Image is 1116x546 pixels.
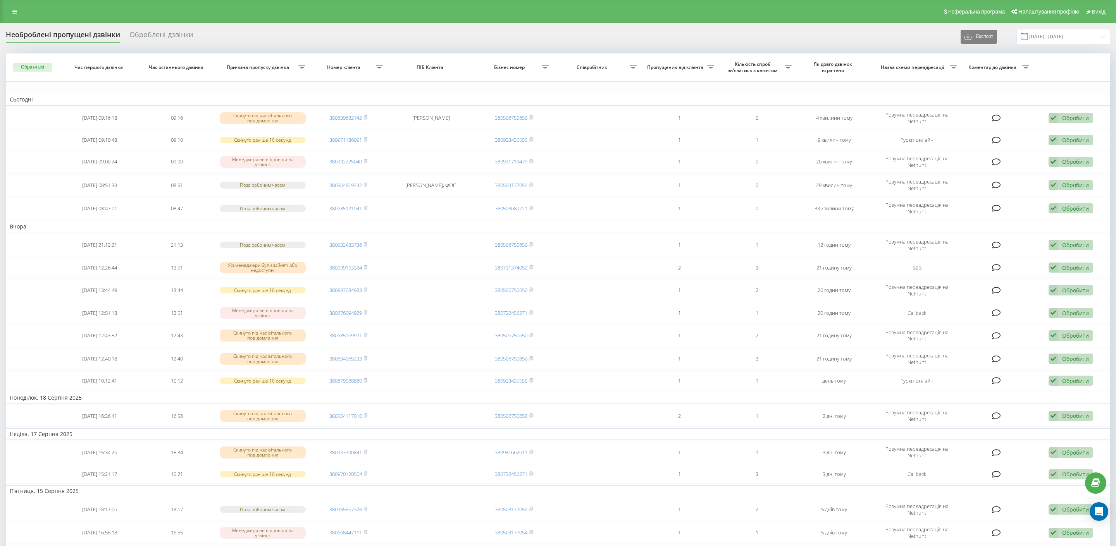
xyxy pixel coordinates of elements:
span: Номер клієнта [313,64,376,70]
td: [DATE] 16:36:41 [61,405,139,427]
td: П’ятниця, 15 Серпня 2025 [6,485,1110,497]
td: [DATE] 10:12:41 [61,371,139,390]
a: 380955567328 [329,506,362,513]
div: Скинуто раніше 10 секунд [220,471,306,477]
td: 09:16 [138,107,216,129]
div: Обробити [1062,181,1089,189]
div: Скинуто під час вітального повідомлення [220,112,306,124]
div: Оброблені дзвінки [129,31,193,43]
td: 1 [641,303,718,323]
td: 1 [641,107,718,129]
td: 21:13 [138,234,216,256]
td: [DATE] 08:51:33 [61,174,139,196]
div: Скинуто раніше 10 секунд [220,378,306,384]
td: 0 [718,197,796,219]
div: Обробити [1062,449,1089,456]
td: Розумна переадресація на Nethunt [873,348,961,370]
td: Розумна переадресація на Nethunt [873,522,961,544]
td: 1 [718,441,796,463]
span: Назва схеми переадресації [877,64,949,70]
td: 3 [718,465,796,484]
td: [DATE] 08:47:01 [61,197,139,219]
a: 380634565233 [329,355,362,362]
a: 380639622142 [329,114,362,121]
a: 380504819742 [329,182,362,189]
td: 1 [641,197,718,219]
td: Сьогодні [6,94,1110,105]
span: Кількість спроб зв'язатись з клієнтом [722,61,785,73]
td: [PERSON_NAME] [387,107,475,129]
td: 09:00 [138,151,216,173]
td: 2 [641,258,718,278]
a: 380506750650 [495,412,527,419]
div: Менеджери не відповіли на дзвінок [220,307,306,319]
a: 380970120504 [329,470,362,477]
a: 380506750650 [495,332,527,339]
a: 380732456271 [495,309,527,316]
a: 380679568880 [329,377,362,384]
td: [DATE] 13:44:49 [61,279,139,301]
td: [DATE] 12:40:18 [61,348,139,370]
a: 380685169991 [329,332,362,339]
a: 380503177054 [495,182,527,189]
td: 21 годину тому [796,348,873,370]
td: 08:47 [138,197,216,219]
a: 380506750650 [495,287,527,294]
td: Понеділок, 18 Серпня 2025 [6,392,1110,403]
div: Поза робочим часом [220,242,306,248]
td: Вчора [6,221,1110,232]
div: Обробити [1062,136,1089,144]
a: 380668447111 [329,529,362,536]
div: Обробити [1062,506,1089,513]
div: Обробити [1062,287,1089,294]
span: Час останнього дзвінка [146,64,208,70]
td: 1 [718,130,796,149]
td: Розумна переадресація на Nethunt [873,174,961,196]
td: Гуркіт онлайн [873,130,961,149]
div: Скинуто під час вітального повідомлення [220,446,306,458]
div: Скинуто під час вітального повідомлення [220,330,306,341]
td: 3 дні тому [796,465,873,484]
td: 1 [641,371,718,390]
button: Експорт [961,30,997,44]
td: 1 [641,151,718,173]
td: Розумна переадресація на Nethunt [873,197,961,219]
td: 2 [718,279,796,301]
td: Розумна переадресація на Nethunt [873,151,961,173]
td: 5 днів тому [796,499,873,520]
span: Коментар до дзвінка [965,64,1022,70]
a: 380685121941 [329,205,362,212]
a: 380981662611 [495,449,527,456]
td: 0 [718,151,796,173]
div: Менеджери не відповіли на дзвінок [220,527,306,539]
td: Callback [873,303,961,323]
td: 2 [641,405,718,427]
div: Обробити [1062,205,1089,212]
a: 380506750650 [495,114,527,121]
td: 0 [718,107,796,129]
div: Open Intercom Messenger [1090,502,1108,521]
div: Скинуто раніше 10 секунд [220,287,306,294]
a: 380933433736 [329,241,362,248]
td: Розумна переадресація на Nethunt [873,325,961,346]
td: [DATE] 15:34:26 [61,441,139,463]
div: Менеджери не відповіли на дзвінок [220,156,306,168]
td: 5 днів тому [796,522,873,544]
span: Налаштування профілю [1018,9,1079,15]
td: 13:51 [138,258,216,278]
td: [DATE] 12:51:18 [61,303,139,323]
a: 380937390841 [329,449,362,456]
td: 0 [718,174,796,196]
td: [DATE] 09:10:48 [61,130,139,149]
a: 380503177054 [495,506,527,513]
td: 13:44 [138,279,216,301]
td: 9 хвилин тому [796,130,873,149]
div: Обробити [1062,264,1089,271]
span: Реферальна програма [948,9,1005,15]
a: 380939153324 [329,264,362,271]
td: 21 годину тому [796,258,873,278]
span: Пропущених від клієнта [645,64,708,70]
span: Вихід [1092,9,1106,15]
td: [DATE] 12:43:52 [61,325,139,346]
span: Як довго дзвінок втрачено [803,61,866,73]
